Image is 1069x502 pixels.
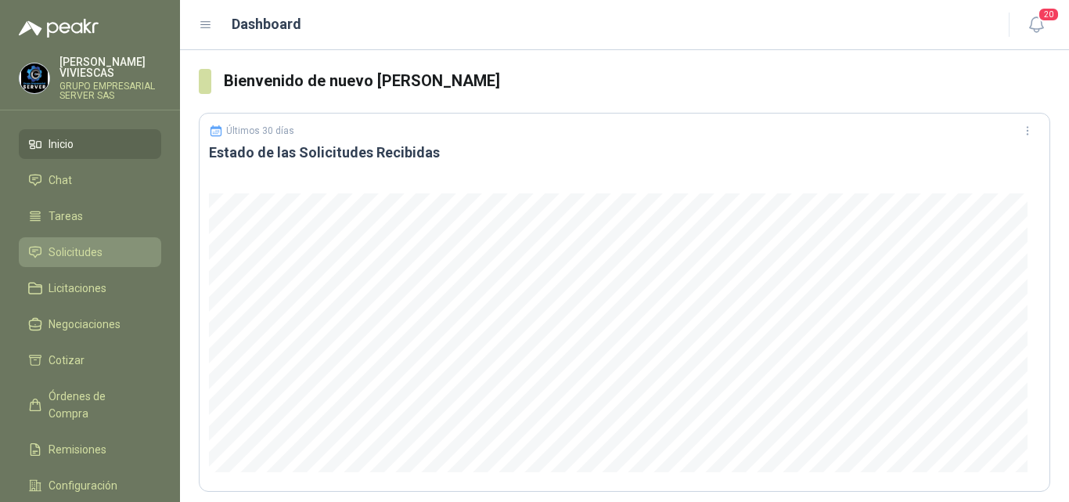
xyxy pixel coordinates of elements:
a: Configuración [19,471,161,500]
a: Inicio [19,129,161,159]
a: Órdenes de Compra [19,381,161,428]
span: Órdenes de Compra [49,388,146,422]
span: Cotizar [49,352,85,369]
span: Tareas [49,208,83,225]
a: Chat [19,165,161,195]
p: Últimos 30 días [226,125,294,136]
span: Solicitudes [49,244,103,261]
a: Solicitudes [19,237,161,267]
p: GRUPO EMPRESARIAL SERVER SAS [59,81,161,100]
p: [PERSON_NAME] VIVIESCAS [59,56,161,78]
a: Remisiones [19,435,161,464]
span: Remisiones [49,441,106,458]
img: Logo peakr [19,19,99,38]
button: 20 [1022,11,1050,39]
h1: Dashboard [232,13,301,35]
img: Company Logo [20,63,49,93]
span: 20 [1038,7,1060,22]
span: Negociaciones [49,316,121,333]
h3: Estado de las Solicitudes Recibidas [209,143,1040,162]
a: Tareas [19,201,161,231]
span: Configuración [49,477,117,494]
span: Licitaciones [49,280,106,297]
span: Inicio [49,135,74,153]
a: Cotizar [19,345,161,375]
span: Chat [49,172,72,189]
a: Negociaciones [19,309,161,339]
h3: Bienvenido de nuevo [PERSON_NAME] [224,69,1050,93]
a: Licitaciones [19,273,161,303]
